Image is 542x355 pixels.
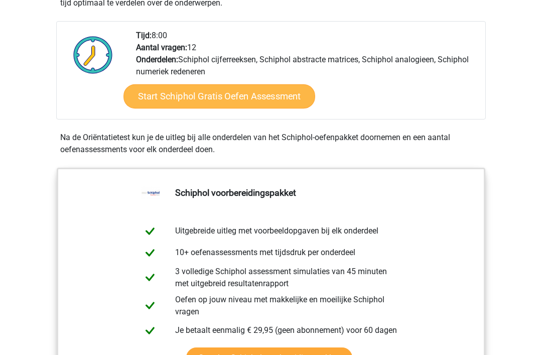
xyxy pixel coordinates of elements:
b: Tijd: [136,31,152,41]
b: Aantal vragen: [136,43,187,53]
img: Klok [68,30,118,80]
div: 8:00 12 Schiphol cijferreeksen, Schiphol abstracte matrices, Schiphol analogieen, Schiphol numeri... [128,30,485,120]
div: Na de Oriëntatietest kun je de uitleg bij alle onderdelen van het Schiphol-oefenpakket doornemen ... [56,132,486,156]
a: Start Schiphol Gratis Oefen Assessment [123,85,315,109]
b: Onderdelen: [136,55,178,65]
